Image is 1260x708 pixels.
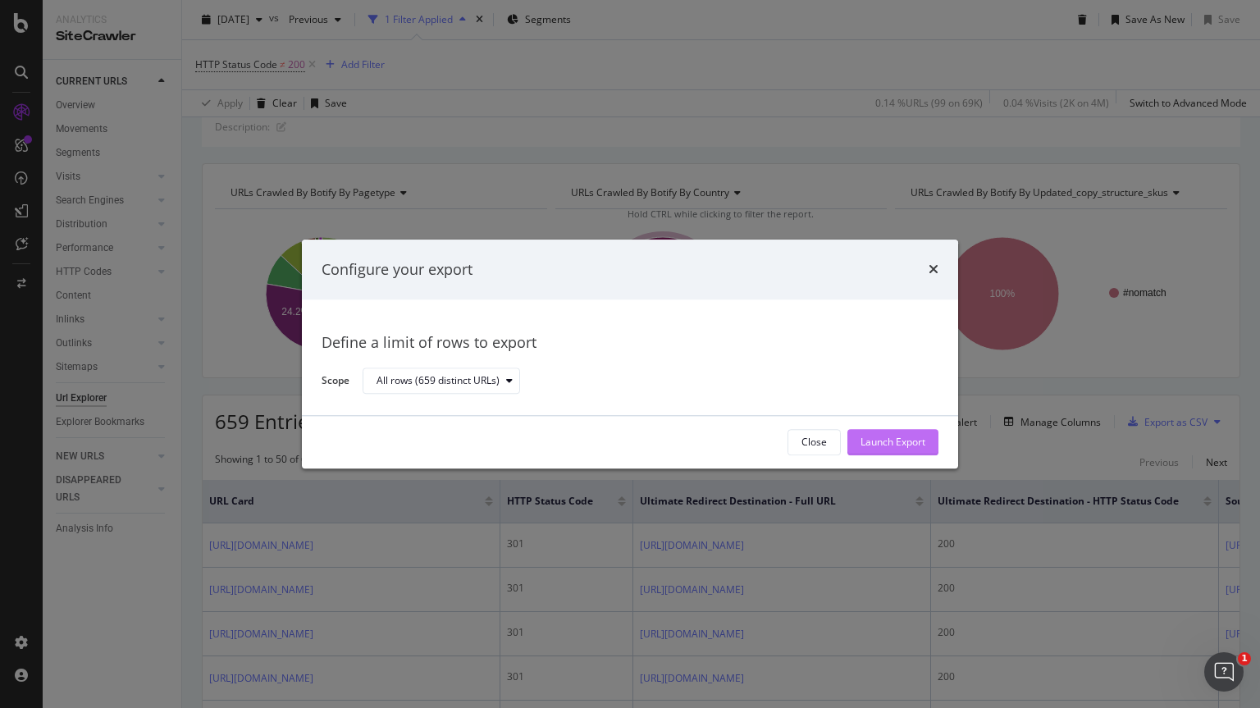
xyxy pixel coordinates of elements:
iframe: Intercom live chat [1204,652,1244,692]
div: Close [801,436,827,450]
div: Configure your export [322,259,472,281]
button: Launch Export [847,429,938,455]
div: Define a limit of rows to export [322,333,938,354]
div: times [929,259,938,281]
label: Scope [322,373,349,391]
div: modal [302,240,958,468]
div: All rows (659 distinct URLs) [377,377,500,386]
button: All rows (659 distinct URLs) [363,368,520,395]
div: Launch Export [861,436,925,450]
span: 1 [1238,652,1251,665]
button: Close [787,429,841,455]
